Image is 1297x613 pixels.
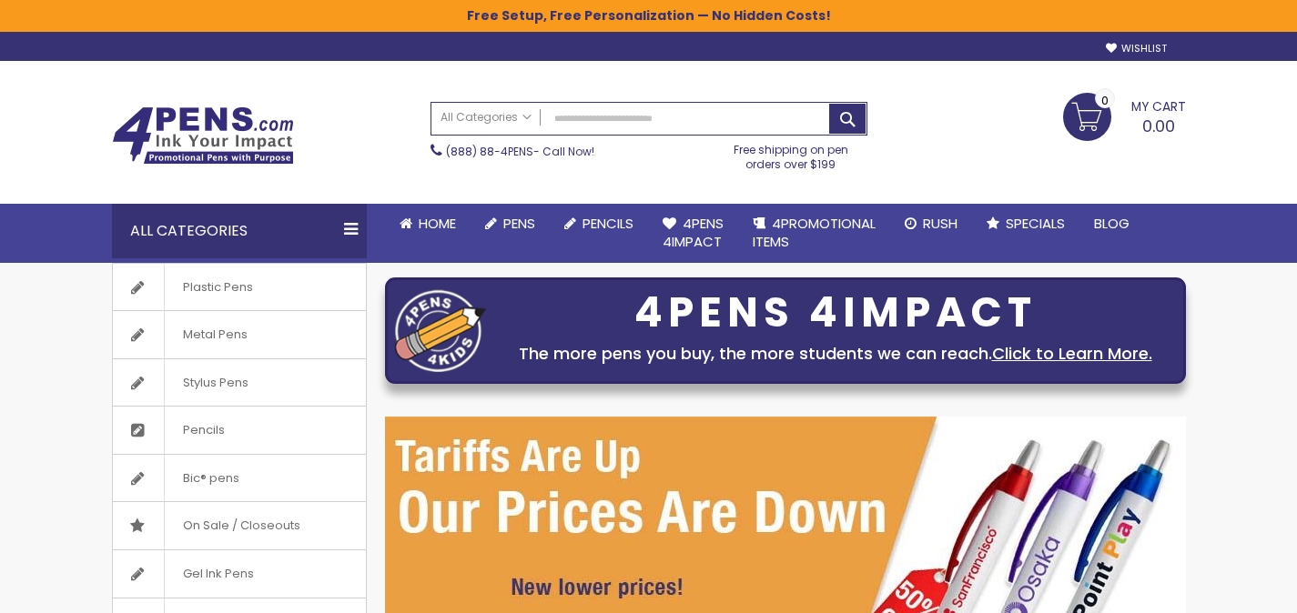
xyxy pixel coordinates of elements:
[471,204,550,244] a: Pens
[385,204,471,244] a: Home
[164,407,243,454] span: Pencils
[663,214,724,251] span: 4Pens 4impact
[1079,204,1144,244] a: Blog
[164,502,319,549] span: On Sale / Closeouts
[164,455,258,502] span: Bic® pens
[431,103,541,133] a: All Categories
[1006,214,1065,233] span: Specials
[992,342,1152,365] a: Click to Learn More.
[738,204,890,263] a: 4PROMOTIONALITEMS
[495,294,1176,332] div: 4PENS 4IMPACT
[1101,92,1109,109] span: 0
[972,204,1079,244] a: Specials
[446,144,533,159] a: (888) 88-4PENS
[164,311,266,358] span: Metal Pens
[164,264,271,311] span: Plastic Pens
[164,359,267,407] span: Stylus Pens
[714,136,867,172] div: Free shipping on pen orders over $199
[395,289,486,372] img: four_pen_logo.png
[441,110,532,125] span: All Categories
[753,214,876,251] span: 4PROMOTIONAL ITEMS
[419,214,456,233] span: Home
[503,214,535,233] span: Pens
[890,204,972,244] a: Rush
[495,341,1176,367] div: The more pens you buy, the more students we can reach.
[1063,93,1186,138] a: 0.00 0
[113,264,366,311] a: Plastic Pens
[446,144,594,159] span: - Call Now!
[112,106,294,165] img: 4Pens Custom Pens and Promotional Products
[113,455,366,502] a: Bic® pens
[113,311,366,358] a: Metal Pens
[1094,214,1130,233] span: Blog
[1142,115,1175,137] span: 0.00
[1106,42,1167,55] a: Wishlist
[923,214,958,233] span: Rush
[164,550,272,598] span: Gel Ink Pens
[112,204,367,258] div: All Categories
[550,204,648,244] a: Pencils
[583,214,633,233] span: Pencils
[113,407,366,454] a: Pencils
[648,204,738,263] a: 4Pens4impact
[113,550,366,598] a: Gel Ink Pens
[113,502,366,549] a: On Sale / Closeouts
[113,359,366,407] a: Stylus Pens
